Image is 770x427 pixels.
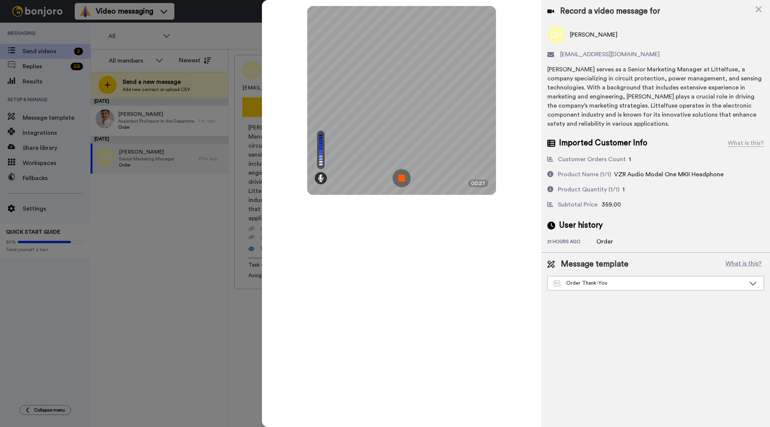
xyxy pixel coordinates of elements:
[723,259,764,270] button: What is this?
[622,187,625,193] span: 1
[393,169,411,187] img: ic_record_stop.svg
[558,170,611,179] div: Product Name (1/1)
[596,237,634,246] div: Order
[561,259,628,270] span: Message template
[468,180,488,187] div: 00:27
[559,137,647,149] span: Imported Customer Info
[558,155,626,164] div: Customer Orders Count
[547,65,764,128] div: [PERSON_NAME] serves as a Senior Marketing Manager at Littelfuse, a company specializing in circu...
[554,279,745,287] div: Order Thank-You
[560,50,660,59] span: [EMAIL_ADDRESS][DOMAIN_NAME]
[629,156,631,162] span: 1
[728,139,764,148] div: What is this?
[559,220,603,231] span: User history
[602,202,621,208] span: 359.00
[554,281,560,287] img: Message-temps.svg
[547,239,596,246] div: 21 hours ago
[614,171,724,177] span: VZR Audio Model One MKII Headphone
[558,200,598,209] div: Subtotal Price
[558,185,619,194] div: Product Quantity (1/1)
